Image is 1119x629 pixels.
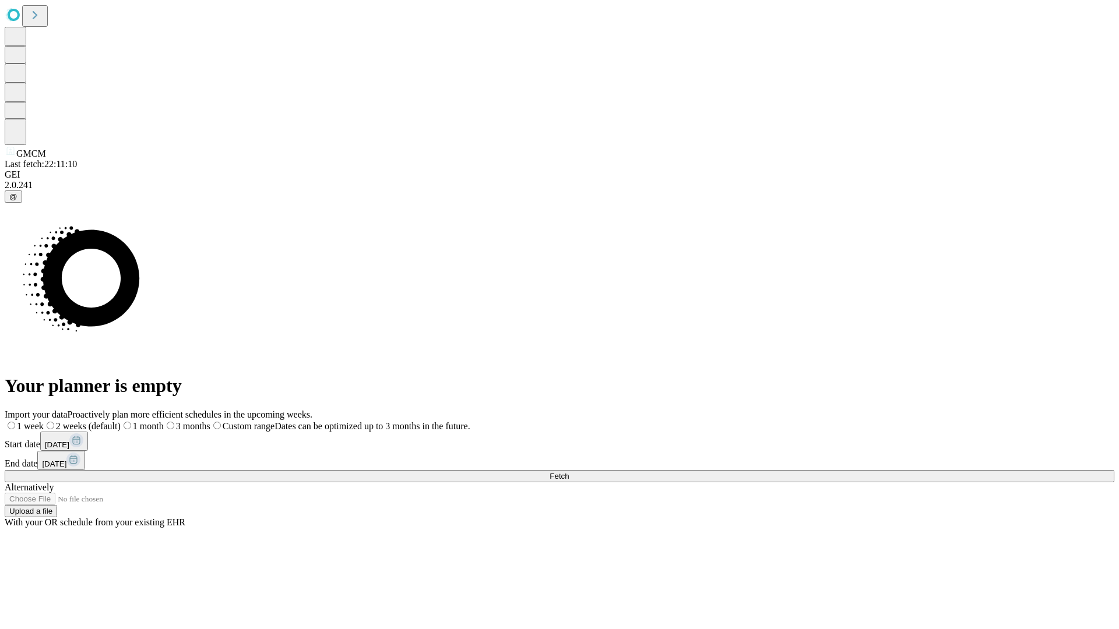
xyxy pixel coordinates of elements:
[5,375,1114,397] h1: Your planner is empty
[8,422,15,429] input: 1 week
[5,432,1114,451] div: Start date
[9,192,17,201] span: @
[56,421,121,431] span: 2 weeks (default)
[5,169,1114,180] div: GEI
[45,440,69,449] span: [DATE]
[223,421,275,431] span: Custom range
[17,421,44,431] span: 1 week
[68,409,312,419] span: Proactively plan more efficient schedules in the upcoming weeks.
[5,180,1114,190] div: 2.0.241
[5,409,68,419] span: Import your data
[550,472,569,480] span: Fetch
[5,451,1114,470] div: End date
[133,421,164,431] span: 1 month
[167,422,174,429] input: 3 months
[5,190,22,203] button: @
[176,421,210,431] span: 3 months
[16,149,46,158] span: GMCM
[213,422,221,429] input: Custom rangeDates can be optimized up to 3 months in the future.
[5,517,185,527] span: With your OR schedule from your existing EHR
[47,422,54,429] input: 2 weeks (default)
[40,432,88,451] button: [DATE]
[37,451,85,470] button: [DATE]
[5,159,77,169] span: Last fetch: 22:11:10
[5,470,1114,482] button: Fetch
[42,460,66,468] span: [DATE]
[275,421,470,431] span: Dates can be optimized up to 3 months in the future.
[5,482,54,492] span: Alternatively
[5,505,57,517] button: Upload a file
[124,422,131,429] input: 1 month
